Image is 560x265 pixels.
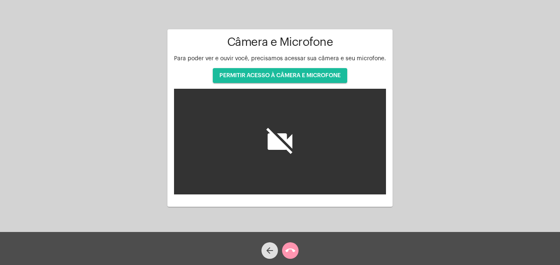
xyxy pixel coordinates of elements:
[174,36,386,49] h1: Câmera e Microfone
[174,56,386,62] span: Para poder ver e ouvir você, precisamos acessar sua câmera e seu microfone.
[285,246,295,256] mat-icon: call_end
[264,125,296,158] i: videocam_off
[213,68,347,83] button: PERMITIR ACESSO À CÂMERA E MICROFONE
[219,73,341,78] span: PERMITIR ACESSO À CÂMERA E MICROFONE
[265,246,275,256] mat-icon: arrow_back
